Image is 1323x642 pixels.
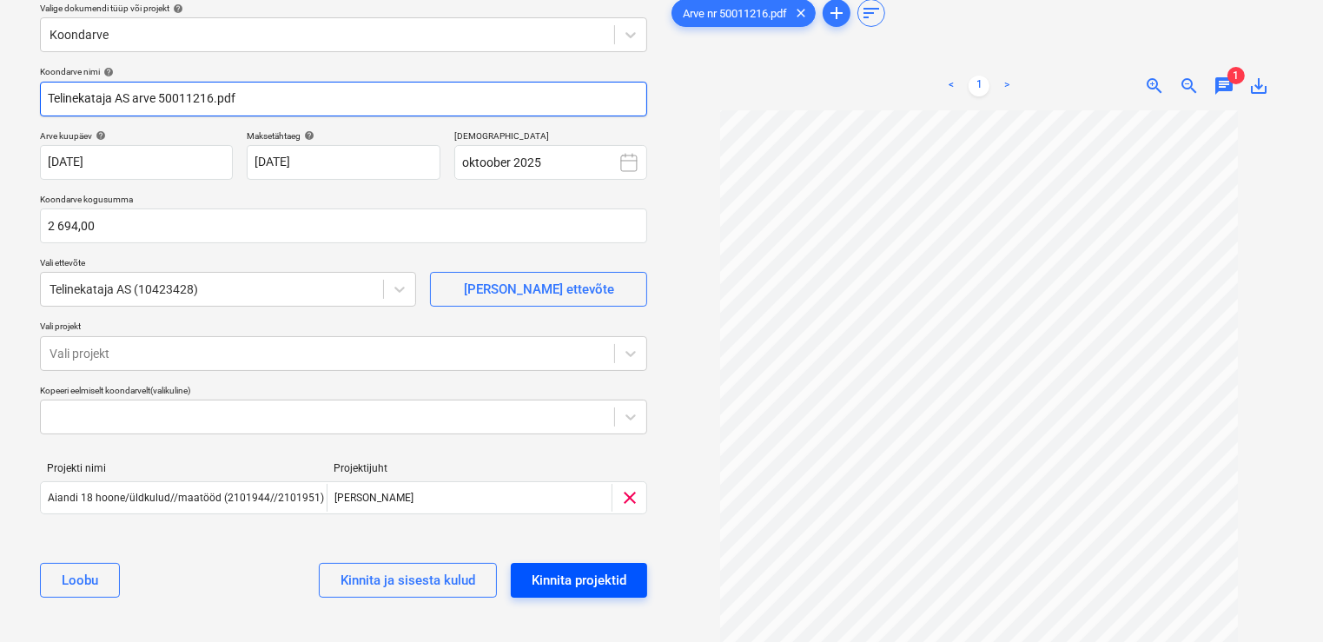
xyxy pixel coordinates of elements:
span: zoom_in [1144,76,1165,96]
div: Aiandi 18 hoone/üldkulud//maatööd (2101944//2101951) [48,492,324,504]
input: Koondarve kogusumma [40,208,647,243]
span: help [92,130,106,141]
a: Next page [996,76,1017,96]
p: [DEMOGRAPHIC_DATA] [454,130,647,145]
span: Arve nr 50011216.pdf [672,7,797,20]
div: Maksetähtaeg [247,130,440,142]
iframe: Chat Widget [1236,559,1323,642]
p: Vali ettevõte [40,257,416,272]
span: sort [861,3,882,23]
div: Kopeeri eelmiselt koondarvelt (valikuline) [40,385,647,396]
div: [PERSON_NAME] [327,484,612,512]
input: Tähtaega pole määratud [247,145,440,180]
span: clear [790,3,811,23]
button: [PERSON_NAME] ettevõte [430,272,647,307]
div: Kinnita ja sisesta kulud [341,569,475,592]
span: 1 [1227,67,1245,84]
div: Kinnita projektid [532,569,626,592]
button: Loobu [40,563,120,598]
p: Vali projekt [40,321,647,335]
span: save_alt [1248,76,1269,96]
a: Previous page [941,76,962,96]
button: oktoober 2025 [454,145,647,180]
a: Page 1 is your current page [969,76,989,96]
div: Projekti nimi [47,462,320,474]
input: Arve kuupäeva pole määratud. [40,145,233,180]
div: Valige dokumendi tüüp või projekt [40,3,647,14]
button: Kinnita projektid [511,563,647,598]
span: help [301,130,314,141]
span: zoom_out [1179,76,1200,96]
span: clear [619,487,640,508]
p: Koondarve kogusumma [40,194,647,208]
span: chat [1214,76,1234,96]
span: help [169,3,183,14]
button: Kinnita ja sisesta kulud [319,563,497,598]
div: Arve kuupäev [40,130,233,142]
input: Koondarve nimi [40,82,647,116]
div: Loobu [62,569,98,592]
span: add [826,3,847,23]
div: Koondarve nimi [40,66,647,77]
div: Projektijuht [334,462,606,474]
span: help [100,67,114,77]
div: [PERSON_NAME] ettevõte [464,278,614,301]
